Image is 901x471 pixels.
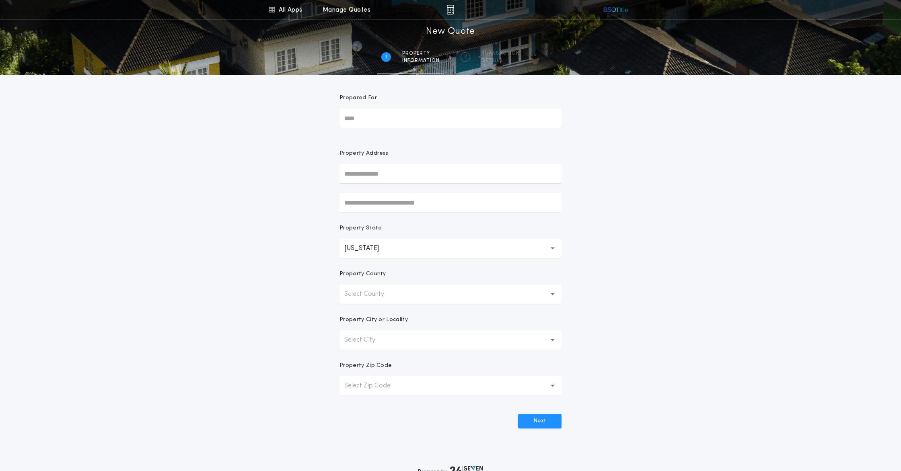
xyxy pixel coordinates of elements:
p: [US_STATE] [344,244,392,253]
h2: 1 [385,54,387,60]
p: Property Zip Code [339,362,392,370]
button: Select City [339,330,562,350]
img: img [446,5,454,14]
p: Property City or Locality [339,316,408,324]
span: information [402,57,440,64]
p: Property State [339,224,382,232]
button: Select Zip Code [339,376,562,395]
p: Select City [344,335,388,345]
button: Select County [339,285,562,304]
p: Prepared For [339,94,377,102]
p: Select County [344,289,397,299]
span: Property [402,50,440,57]
button: [US_STATE] [339,239,562,258]
span: details [481,57,520,64]
input: Prepared For [339,109,562,128]
p: Property Address [339,149,562,158]
p: Select Zip Code [344,381,403,391]
img: vs-icon [603,6,629,14]
h2: 2 [464,54,467,60]
span: Transaction [481,50,520,57]
p: Property County [339,270,386,278]
button: Next [518,414,562,428]
h1: New Quote [426,25,475,38]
